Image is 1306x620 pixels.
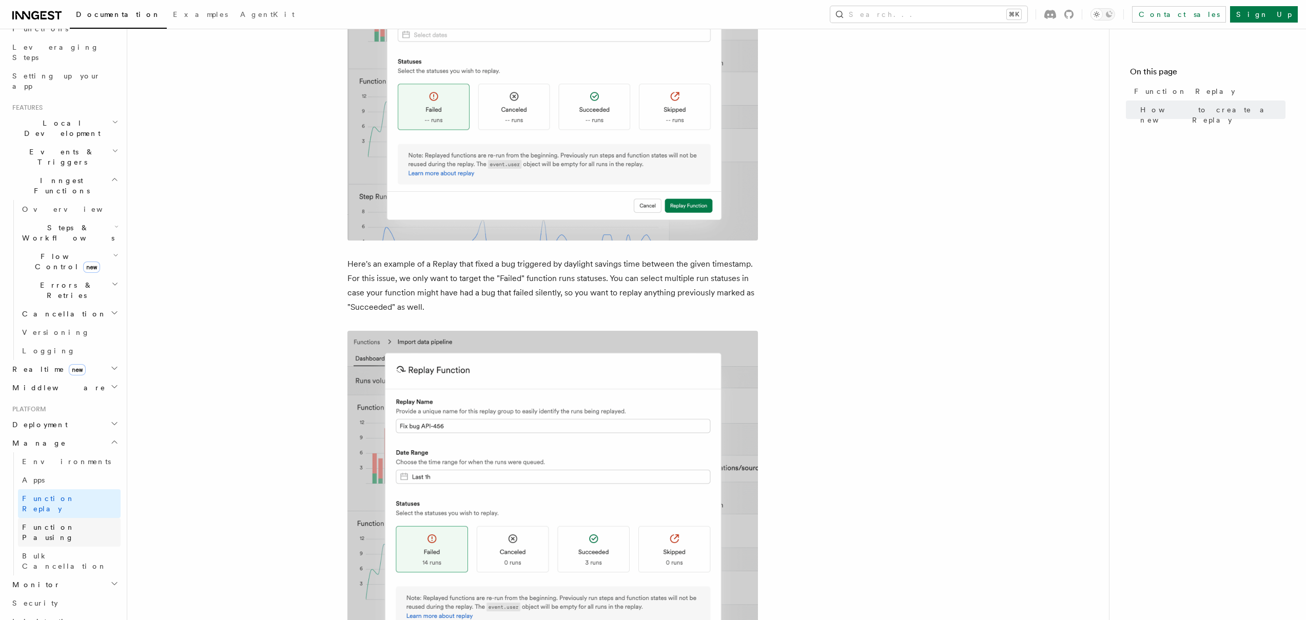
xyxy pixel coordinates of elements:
[8,415,121,434] button: Deployment
[18,223,114,243] span: Steps & Workflows
[8,104,43,112] span: Features
[18,251,113,272] span: Flow Control
[8,452,121,575] div: Manage
[8,438,66,448] span: Manage
[1132,6,1226,23] a: Contact sales
[1136,101,1285,129] a: How to create a new Replay
[1130,66,1285,82] h4: On this page
[8,594,121,612] a: Security
[8,378,121,397] button: Middleware
[18,309,107,319] span: Cancellation
[1130,82,1285,101] a: Function Replay
[22,457,111,466] span: Environments
[18,452,121,471] a: Environments
[8,38,121,67] a: Leveraging Steps
[18,547,121,575] a: Bulk Cancellation
[8,67,121,95] a: Setting up your app
[8,405,46,413] span: Platform
[8,200,121,360] div: Inngest Functions
[1230,6,1298,23] a: Sign Up
[830,6,1027,23] button: Search...⌘K
[8,114,121,143] button: Local Development
[18,218,121,247] button: Steps & Workflows
[83,262,100,273] span: new
[1007,9,1021,19] kbd: ⌘K
[18,280,111,301] span: Errors & Retries
[347,257,758,314] p: Here's an example of a Replay that fixed a bug triggered by daylight savings time between the giv...
[8,364,86,374] span: Realtime
[173,10,228,18] span: Examples
[8,143,121,171] button: Events & Triggers
[12,72,101,90] span: Setting up your app
[22,494,75,513] span: Function Replay
[8,383,106,393] span: Middleware
[8,360,121,378] button: Realtimenew
[234,3,301,28] a: AgentKit
[8,575,121,594] button: Monitor
[22,347,75,355] span: Logging
[240,10,295,18] span: AgentKit
[69,364,86,375] span: new
[18,518,121,547] a: Function Pausing
[22,523,75,542] span: Function Pausing
[18,247,121,276] button: Flow Controlnew
[18,489,121,518] a: Function Replay
[167,3,234,28] a: Examples
[8,175,111,196] span: Inngest Functions
[8,419,68,430] span: Deployment
[22,205,128,213] span: Overview
[8,147,112,167] span: Events & Triggers
[12,43,99,62] span: Leveraging Steps
[8,171,121,200] button: Inngest Functions
[1090,8,1115,21] button: Toggle dark mode
[22,476,45,484] span: Apps
[22,328,90,336] span: Versioning
[12,599,58,607] span: Security
[1134,86,1235,96] span: Function Replay
[8,434,121,452] button: Manage
[18,323,121,342] a: Versioning
[18,276,121,305] button: Errors & Retries
[70,3,167,29] a: Documentation
[76,10,161,18] span: Documentation
[22,552,107,570] span: Bulk Cancellation
[1140,105,1285,125] span: How to create a new Replay
[18,200,121,218] a: Overview
[18,305,121,323] button: Cancellation
[8,118,112,138] span: Local Development
[18,342,121,360] a: Logging
[18,471,121,489] a: Apps
[8,579,61,590] span: Monitor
